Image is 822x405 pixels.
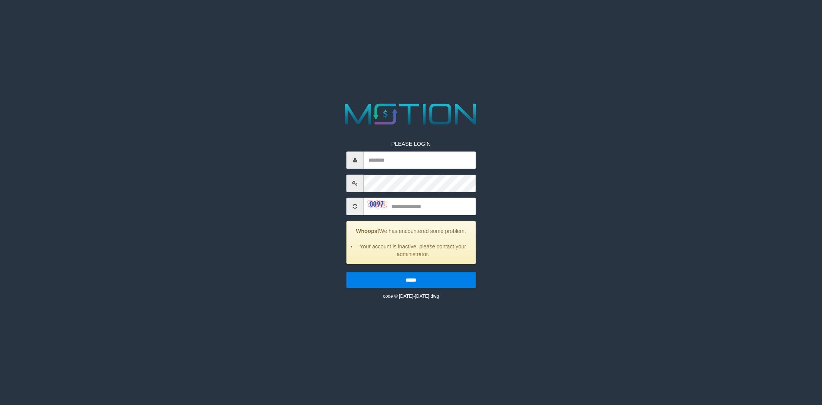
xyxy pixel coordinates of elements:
[356,242,470,258] li: Your account is inactive, please contact your administrator.
[368,200,387,208] img: captcha
[356,228,379,234] strong: Whoops!
[339,100,483,128] img: MOTION_logo.png
[346,221,476,264] div: We has encountered some problem.
[383,293,439,299] small: code © [DATE]-[DATE] dwg
[346,140,476,147] p: PLEASE LOGIN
